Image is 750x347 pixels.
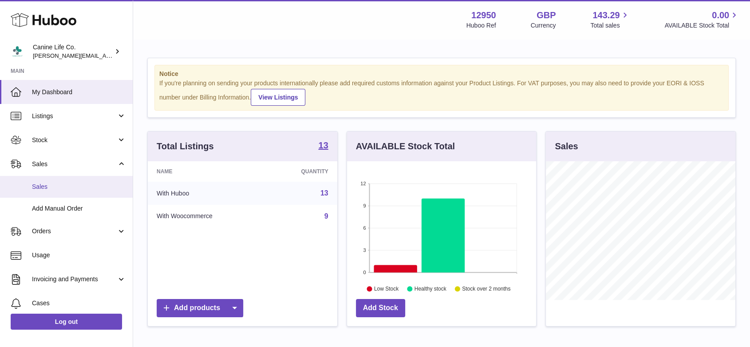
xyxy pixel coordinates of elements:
span: Sales [32,183,126,191]
strong: 12950 [471,9,496,21]
a: 13 [318,141,328,152]
span: 143.29 [592,9,620,21]
span: [PERSON_NAME][EMAIL_ADDRESS][DOMAIN_NAME] [33,52,178,59]
text: Healthy stock [414,286,447,292]
span: 0.00 [712,9,729,21]
text: 9 [363,203,366,208]
a: Log out [11,314,122,330]
text: 6 [363,225,366,231]
text: Stock over 2 months [462,286,510,292]
a: View Listings [251,89,305,106]
text: 12 [360,181,366,186]
text: 3 [363,247,366,253]
span: Add Manual Order [32,204,126,213]
div: Canine Life Co. [33,43,113,60]
h3: AVAILABLE Stock Total [356,140,455,152]
a: 0.00 AVAILABLE Stock Total [664,9,739,30]
a: Add Stock [356,299,405,317]
td: With Woocommerce [148,205,265,228]
strong: GBP [537,9,556,21]
a: 9 [324,212,328,220]
td: With Huboo [148,182,265,205]
th: Quantity [265,161,337,182]
div: Currency [531,21,556,30]
span: Cases [32,299,126,307]
a: Add products [157,299,243,317]
text: 0 [363,270,366,275]
span: Listings [32,112,117,120]
strong: 13 [318,141,328,150]
strong: Notice [159,70,724,78]
a: 13 [320,189,328,197]
img: kevin@clsgltd.co.uk [11,45,24,58]
a: 143.29 Total sales [590,9,630,30]
span: Sales [32,160,117,168]
th: Name [148,161,265,182]
span: Orders [32,227,117,235]
span: Usage [32,251,126,259]
div: Huboo Ref [466,21,496,30]
div: If you're planning on sending your products internationally please add required customs informati... [159,79,724,106]
h3: Sales [555,140,578,152]
text: Low Stock [374,286,399,292]
span: My Dashboard [32,88,126,96]
h3: Total Listings [157,140,214,152]
span: AVAILABLE Stock Total [664,21,739,30]
span: Total sales [590,21,630,30]
span: Invoicing and Payments [32,275,117,283]
span: Stock [32,136,117,144]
